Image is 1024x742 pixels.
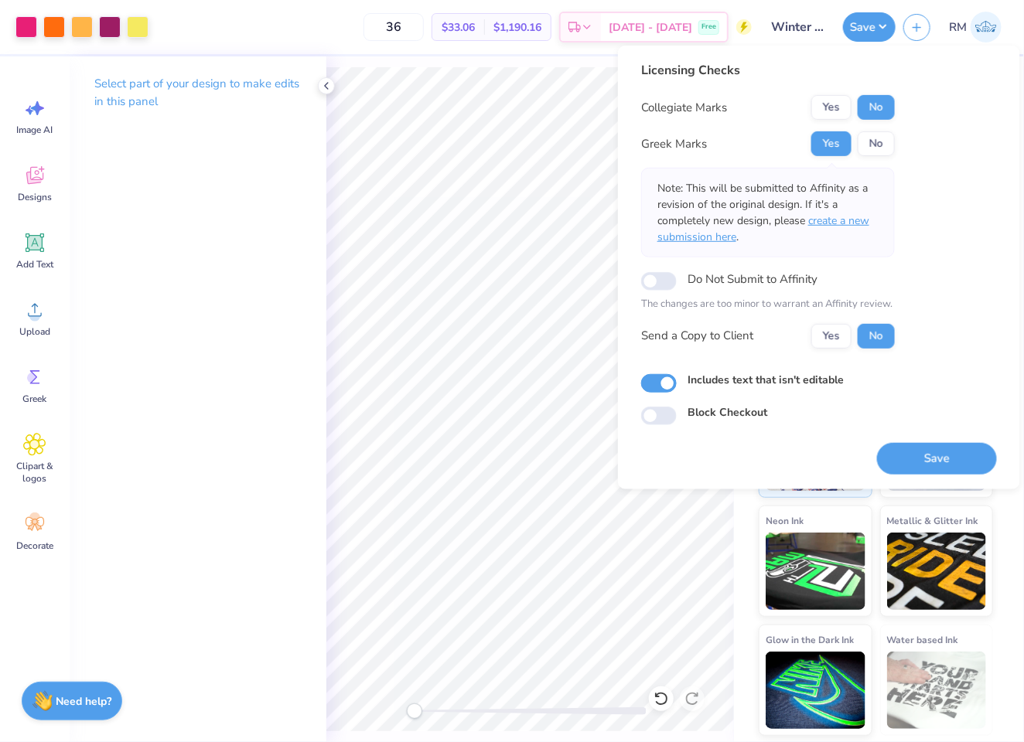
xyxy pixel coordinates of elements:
[811,95,852,120] button: Yes
[688,371,844,387] label: Includes text that isn't editable
[688,404,767,420] label: Block Checkout
[493,19,541,36] span: $1,190.16
[887,652,987,729] img: Water based Ink
[811,323,852,348] button: Yes
[701,22,716,32] span: Free
[17,124,53,136] span: Image AI
[9,460,60,485] span: Clipart & logos
[23,393,47,405] span: Greek
[858,131,895,156] button: No
[56,694,112,709] strong: Need help?
[407,703,422,719] div: Accessibility label
[16,258,53,271] span: Add Text
[16,539,53,552] span: Decorate
[641,99,727,117] div: Collegiate Marks
[364,13,424,41] input: – –
[759,12,835,43] input: Untitled Design
[811,131,852,156] button: Yes
[843,12,896,42] button: Save
[887,631,958,648] span: Water based Ink
[766,512,804,529] span: Neon Ink
[766,652,865,729] img: Glow in the Dark Ink
[766,631,854,648] span: Glow in the Dark Ink
[949,19,967,36] span: RM
[887,533,987,610] img: Metallic & Glitter Ink
[887,512,978,529] span: Metallic & Glitter Ink
[657,180,879,245] p: Note: This will be submitted to Affinity as a revision of the original design. If it's a complete...
[688,269,817,289] label: Do Not Submit to Affinity
[858,323,895,348] button: No
[19,325,50,338] span: Upload
[942,12,1009,43] a: RM
[641,297,895,312] p: The changes are too minor to warrant an Affinity review.
[442,19,475,36] span: $33.06
[94,75,302,111] p: Select part of your design to make edits in this panel
[858,95,895,120] button: No
[18,191,52,203] span: Designs
[641,61,895,80] div: Licensing Checks
[971,12,1002,43] img: Ronald Manipon
[877,442,997,474] button: Save
[657,213,869,244] span: create a new submission here
[766,533,865,610] img: Neon Ink
[641,135,707,153] div: Greek Marks
[609,19,692,36] span: [DATE] - [DATE]
[641,327,753,345] div: Send a Copy to Client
